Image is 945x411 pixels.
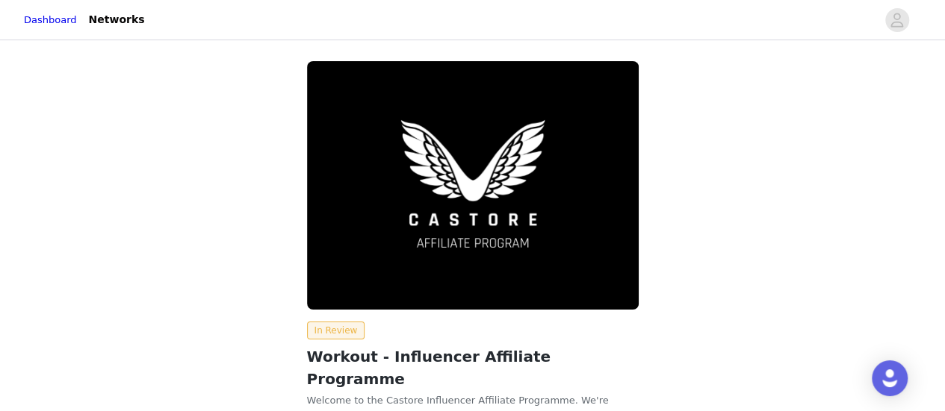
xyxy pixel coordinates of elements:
[307,321,365,339] span: In Review
[307,61,639,310] img: Castore
[872,360,908,396] div: Open Intercom Messenger
[80,3,154,37] a: Networks
[307,345,639,390] h2: Workout - Influencer Affiliate Programme
[890,8,904,32] div: avatar
[24,13,77,28] a: Dashboard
